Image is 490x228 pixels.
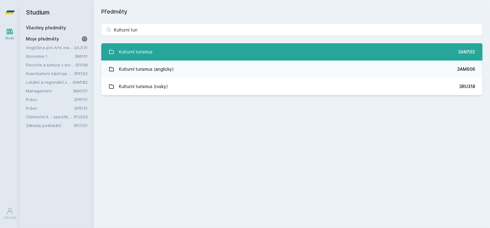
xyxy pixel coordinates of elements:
a: Filosofie a kultura v evropských dějinách [26,62,75,68]
a: Právo [26,96,74,103]
div: Kulturní turismus (anglicky) [119,63,174,75]
a: 2PR131 [74,106,88,111]
a: Právo [26,105,74,111]
a: Lokální a regionální sociologie - sociologie kultury [26,79,72,85]
a: 3MI101 [75,54,88,59]
a: Kulturní turismus (rusky) 3RU318 [101,78,483,95]
a: Angličtina pro Arts management 1 (B2) [26,44,74,51]
a: 5FI108 [75,62,88,67]
a: Účetnictví II. - specifika pro organizace z oblasti arts [26,114,73,120]
div: 3AM192 [458,49,475,55]
span: Moje předměty [26,36,59,42]
a: 3AM182 [72,80,88,85]
a: Základy podnikání [26,122,73,129]
a: Kulturní turismus (anglicky) 3AM606 [101,61,483,78]
a: 1FU233 [73,114,88,119]
a: Management [26,88,73,94]
div: Kulturní turismus (rusky) [119,80,168,93]
a: Ekonomie 1 [26,53,75,59]
div: Kulturní turismus [119,46,153,58]
h1: Předměty [101,7,483,16]
a: Kulturní turismus 3AM192 [101,43,483,61]
a: 3MA101 [73,88,88,93]
a: Všechny předměty [26,25,66,30]
a: 3PE192 [74,71,88,76]
a: Study [1,25,19,44]
a: Uživatel [1,204,19,223]
a: 2PR101 [74,97,88,102]
a: 3PO101 [73,123,88,128]
a: Kvantitativní nástroje pro Arts Management [26,70,74,77]
div: Uživatel [3,215,16,220]
div: Study [6,36,15,40]
input: Název nebo ident předmětu… [101,23,483,36]
div: 3RU318 [459,83,475,90]
a: 2AJ131 [74,45,88,50]
div: 3AM606 [457,66,475,72]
